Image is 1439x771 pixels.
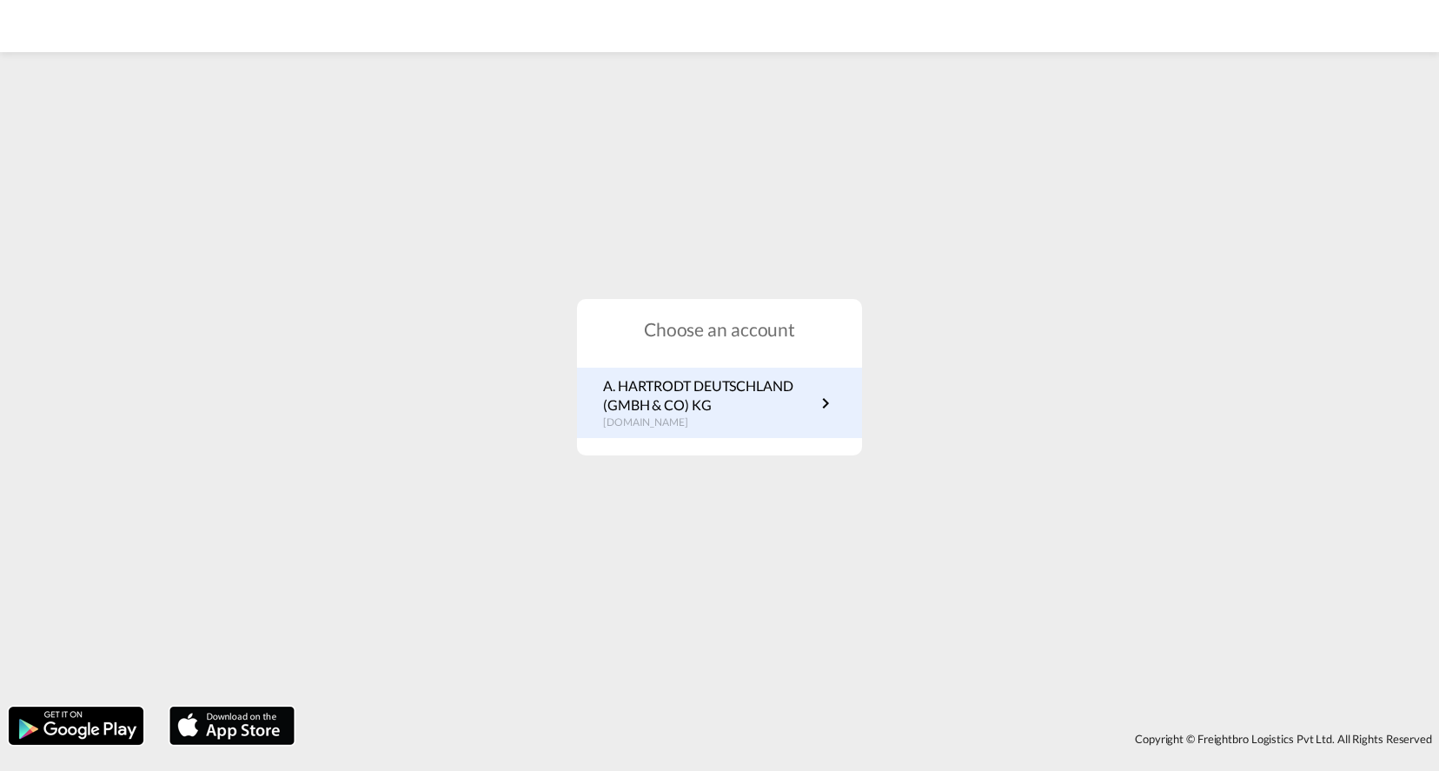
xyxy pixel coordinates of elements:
[603,415,815,430] p: [DOMAIN_NAME]
[577,316,862,342] h1: Choose an account
[815,393,836,414] md-icon: icon-chevron-right
[303,724,1439,754] div: Copyright © Freightbro Logistics Pvt Ltd. All Rights Reserved
[603,376,815,415] p: A. HARTRODT DEUTSCHLAND (GMBH & CO) KG
[603,376,836,430] a: A. HARTRODT DEUTSCHLAND (GMBH & CO) KG[DOMAIN_NAME]
[7,705,145,747] img: google.png
[168,705,296,747] img: apple.png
